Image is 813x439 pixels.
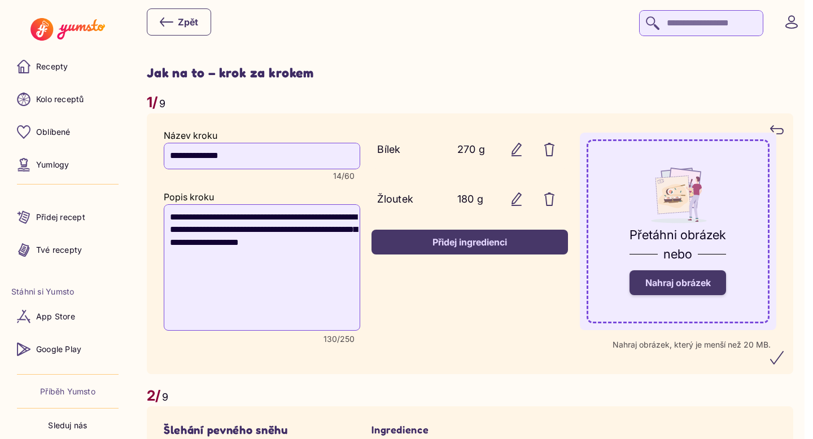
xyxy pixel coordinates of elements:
a: Kolo receptů [11,86,124,113]
button: Přidej ingredienci [371,230,568,254]
a: Tvé recepty [11,236,124,264]
p: 2/ [147,385,161,407]
li: Stáhni si Yumsto [11,286,124,297]
p: 1/ [147,92,158,113]
button: Zpět [147,8,211,36]
span: Character count [333,172,355,181]
div: Přidej ingredienci [384,236,556,248]
p: Google Play [36,344,81,355]
p: Přidej recept [36,212,85,223]
h5: Ingredience [371,423,568,436]
a: Příběh Yumsto [40,386,95,397]
a: Přidej recept [11,204,124,231]
p: Žloutek [377,191,446,207]
p: 9 [162,389,168,405]
label: Popis kroku [164,191,214,203]
a: Yumlogy [11,151,124,178]
p: Sleduj nás [48,420,87,431]
p: Přetáhni obrázek [630,225,726,244]
a: Recepty [11,53,124,80]
p: Recepty [36,61,68,72]
img: Yumsto logo [30,18,104,41]
label: Název kroku [164,130,217,141]
a: App Store [11,303,124,330]
p: 9 [159,96,165,111]
p: Oblíbené [36,126,71,138]
p: Bílek [377,142,446,157]
p: Tvé recepty [36,244,82,256]
p: Kolo receptů [36,94,84,105]
span: Nahraj obrázek [645,277,711,288]
p: App Store [36,311,75,322]
h4: Šlehání pevného sněhu [164,423,360,437]
p: Nahraj obrázek, který je menší než 20 MB. [613,340,771,349]
h3: Jak na to – krok za krokem [147,65,793,81]
a: Google Play [11,336,124,363]
a: Oblíbené [11,118,124,146]
div: Zpět [160,15,198,29]
p: Yumlogy [36,159,69,170]
p: 270 g [457,142,492,157]
p: 180 g [457,191,492,207]
span: Character count [324,335,355,344]
p: nebo [663,244,692,264]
